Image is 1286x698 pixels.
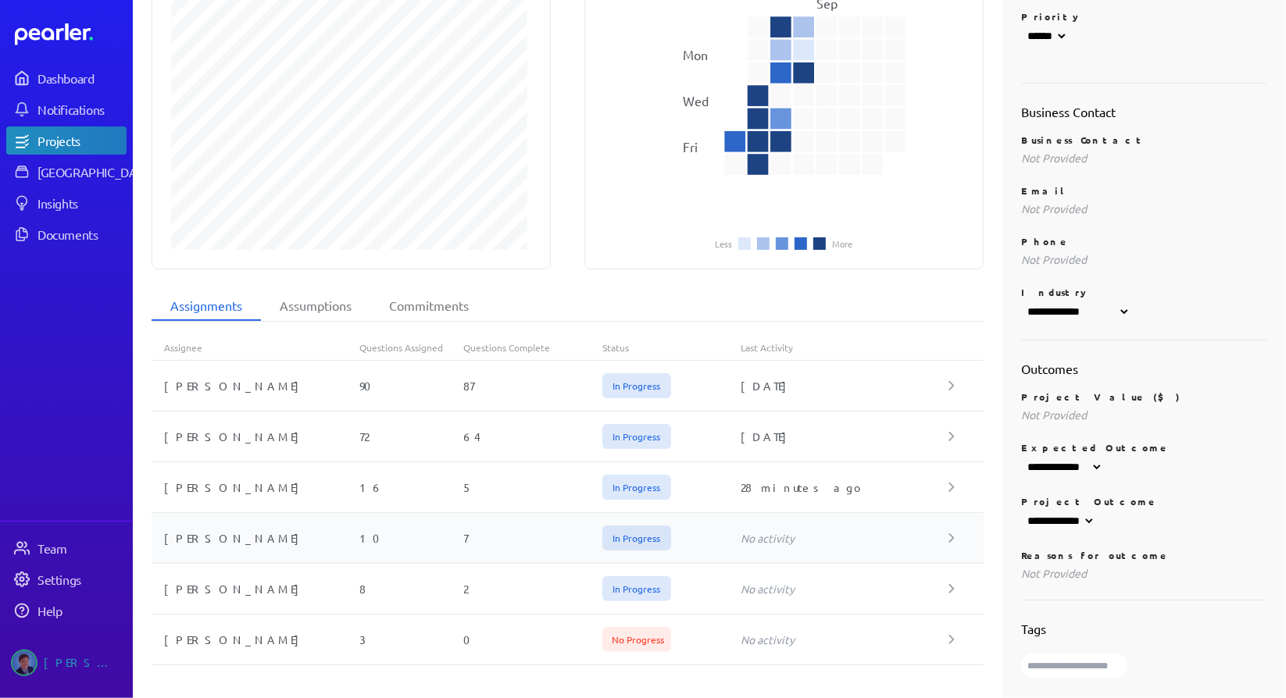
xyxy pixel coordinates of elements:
div: Projects [38,133,125,148]
p: Project Value ($) [1021,390,1267,403]
p: Expected Outcome [1021,441,1267,454]
div: Dashboard [38,70,125,86]
a: Dashboard [15,23,127,45]
h2: Business Contact [1021,102,1267,121]
div: 72 [359,429,463,444]
p: Project Outcome [1021,495,1267,507]
text: Fri [683,139,698,155]
div: [DATE] [741,429,948,444]
div: [PERSON_NAME] [152,530,359,546]
div: 90 [359,378,463,394]
div: [PERSON_NAME] [152,632,359,647]
span: In Progress [602,424,671,449]
input: Type here to add tags [1021,653,1127,678]
div: Assignee [152,341,359,354]
li: Assignments [152,291,261,321]
a: Dashboard [6,64,127,92]
a: [GEOGRAPHIC_DATA] [6,158,127,186]
div: 64 [463,429,602,444]
div: [GEOGRAPHIC_DATA] [38,164,154,180]
li: Commitments [370,291,488,321]
div: Questions Complete [463,341,602,354]
span: In Progress [602,373,671,398]
div: No activity [741,530,948,546]
p: Business Contact [1021,134,1267,146]
a: Projects [6,126,127,155]
div: 8 [359,581,463,597]
text: Wed [683,93,709,109]
div: 3 [359,632,463,647]
a: Insights [6,189,127,217]
div: 0 [463,632,602,647]
div: Team [38,540,125,556]
div: [PERSON_NAME] [152,581,359,597]
div: Documents [38,226,125,242]
a: Notifications [6,95,127,123]
div: Last Activity [741,341,948,354]
div: Help [38,603,125,618]
div: 16 [359,479,463,495]
span: Not Provided [1021,408,1087,422]
div: [PERSON_NAME] [152,479,359,495]
p: Email [1021,184,1267,197]
a: Help [6,597,127,625]
span: Not Provided [1021,201,1087,215]
text: Mon [683,47,708,62]
div: 2 [463,581,602,597]
div: [DATE] [741,378,948,394]
a: Team [6,534,127,562]
h2: Tags [1021,619,1267,638]
span: In Progress [602,576,671,601]
span: No Progress [602,627,671,652]
div: No activity [741,581,948,597]
div: 10 [359,530,463,546]
div: 28 minutes ago [741,479,948,495]
a: Documents [6,220,127,248]
span: Not Provided [1021,151,1087,165]
span: In Progress [602,475,671,500]
div: Notifications [38,101,125,117]
h2: Outcomes [1021,359,1267,378]
div: Status [602,341,741,354]
p: Reasons for outcome [1021,549,1267,561]
div: 87 [463,378,602,394]
p: Priority [1021,10,1267,23]
p: Phone [1021,235,1267,248]
div: No activity [741,632,948,647]
a: Settings [6,565,127,593]
span: Not Provided [1021,252,1087,266]
li: Assumptions [261,291,370,321]
span: Not Provided [1021,566,1087,580]
div: Questions Assigned [359,341,463,354]
div: [PERSON_NAME] [152,378,359,394]
li: More [832,239,852,248]
a: Sam Blight's photo[PERSON_NAME] [6,643,127,682]
li: Less [715,239,732,248]
p: Industry [1021,286,1267,298]
div: 7 [463,530,602,546]
img: Sam Blight [11,650,38,676]
div: 5 [463,479,602,495]
div: Settings [38,572,125,587]
span: In Progress [602,525,671,550]
div: Insights [38,195,125,211]
div: [PERSON_NAME] [44,650,122,676]
div: [PERSON_NAME] [152,429,359,444]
